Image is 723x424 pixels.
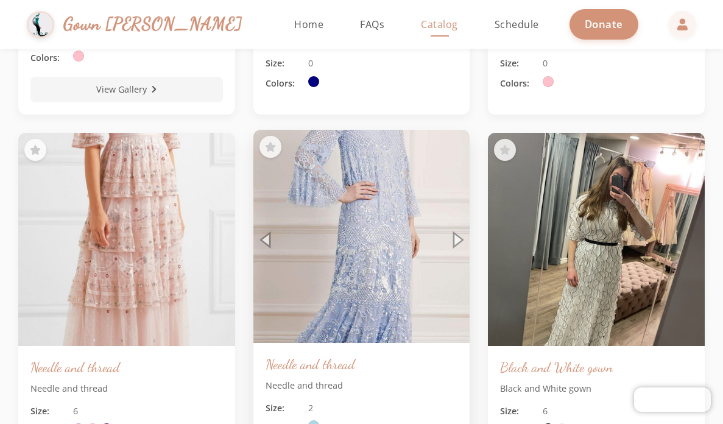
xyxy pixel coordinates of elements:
span: Colors: [266,77,302,90]
span: 6 [543,405,548,418]
span: Size: [30,405,67,418]
span: Size: [266,57,302,70]
span: Size: [266,401,302,415]
img: Needle and thread [248,124,475,348]
a: Donate [570,9,638,39]
img: Gown Gmach Logo [27,11,54,38]
a: Gown [PERSON_NAME] [27,8,254,41]
span: Schedule [495,18,539,31]
span: Size: [500,57,537,70]
h3: Black and White gown [500,358,693,376]
span: Donate [585,17,623,31]
span: 2 [308,401,313,415]
img: Needle and thread [18,133,235,346]
span: Home [294,18,323,31]
span: Size: [500,405,537,418]
span: FAQs [360,18,384,31]
button: View Gallery [30,77,223,102]
span: Gown [PERSON_NAME] [63,11,242,37]
p: Needle and thread [30,382,223,395]
span: View Gallery [96,83,147,96]
img: Black and White gown [488,133,705,346]
span: Colors: [500,77,537,90]
h3: Needle and thread [266,355,458,373]
span: 0 [543,57,548,70]
span: 6 [73,405,78,418]
span: Colors: [30,51,67,65]
iframe: Chatra live chat [634,387,711,412]
span: Catalog [421,18,458,31]
span: 0 [308,57,313,70]
h3: Needle and thread [30,358,223,376]
p: Needle and thread [266,379,458,392]
p: Black and White gown [500,382,693,395]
